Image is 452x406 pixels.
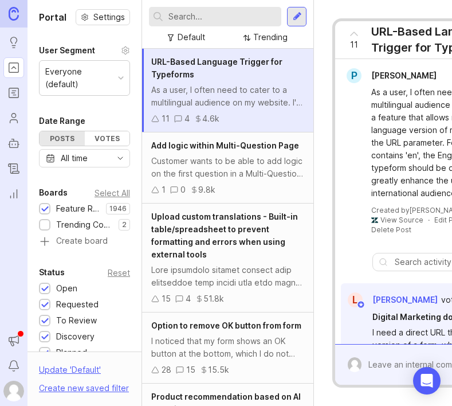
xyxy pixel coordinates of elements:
[39,114,85,128] div: Date Range
[39,186,68,200] div: Boards
[347,357,362,372] img: Andrew Demeter
[340,68,446,83] a: P[PERSON_NAME]
[56,218,113,231] div: Trending Community Topics
[372,295,438,304] span: [PERSON_NAME]
[151,155,304,180] div: Customer wants to be able to add logic on the first question in a Multi-Question Page and show th...
[151,57,282,79] span: URL-Based Language Trigger for Typeforms
[56,330,95,343] div: Discovery
[111,154,129,163] svg: toggle icon
[3,184,24,204] a: Reporting
[186,364,195,376] div: 15
[56,202,100,215] div: Feature Requests
[3,133,24,154] a: Autopilot
[198,184,215,196] div: 9.8k
[350,38,358,51] span: 11
[3,356,24,376] button: Notifications
[208,364,229,376] div: 15.5k
[39,266,65,279] div: Status
[162,112,170,125] div: 11
[39,382,129,395] div: Create new saved filter
[3,330,24,351] button: Announcements
[151,212,298,259] span: Upload custom translations - Built-in table/spreadsheet to prevent formatting and errors when usi...
[95,190,130,196] div: Select All
[151,321,301,330] span: Option to remove OK button from form
[3,57,24,78] a: Portal
[151,84,304,109] div: As a user, I often need to cater to a multilingual audience on my website. I'd like a feature tha...
[142,49,313,132] a: URL-Based Language Trigger for TypeformsAs a user, I often need to cater to a multilingual audien...
[142,132,313,204] a: Add logic within Multi-Question PageCustomer wants to be able to add logic on the first question ...
[203,292,224,305] div: 51.8k
[109,204,127,213] p: 1946
[39,237,130,247] a: Create board
[428,215,430,225] div: ·
[202,112,219,125] div: 4.6k
[56,282,77,295] div: Open
[151,335,304,360] div: I noticed that my form shows an OK button at the bottom, which I do not want. It would be great i...
[122,220,127,229] p: 2
[3,381,24,401] img: Andrew Demeter
[9,7,19,20] img: Canny Home
[371,217,378,224] img: zendesk
[39,10,66,24] h1: Portal
[162,292,171,305] div: 15
[371,71,437,80] span: [PERSON_NAME]
[380,216,423,224] a: View Source
[61,152,88,165] div: All time
[413,367,441,395] div: Open Intercom Messenger
[3,108,24,128] a: Users
[56,346,87,359] div: Planned
[151,264,304,289] div: Lore ipsumdolo sitamet consect adip elitseddoe temp incidi utla etdo magn aliqu enimad minimvenia...
[341,292,438,307] a: L[PERSON_NAME]
[348,292,363,307] div: L
[162,184,166,196] div: 1
[162,364,171,376] div: 28
[40,131,85,146] div: Posts
[186,292,191,305] div: 4
[180,184,186,196] div: 0
[45,65,113,91] div: Everyone (default)
[56,314,97,327] div: To Review
[357,300,365,309] img: member badge
[39,44,95,57] div: User Segment
[253,31,288,44] div: Trending
[142,204,313,313] a: Upload custom translations - Built-in table/spreadsheet to prevent formatting and errors when usi...
[178,31,205,44] div: Default
[85,131,130,146] div: Votes
[3,158,24,179] a: Changelog
[108,270,130,276] div: Reset
[39,364,101,382] div: Update ' Default '
[56,298,99,311] div: Requested
[347,68,361,83] div: P
[142,313,313,384] a: Option to remove OK button from formI noticed that my form shows an OK button at the bottom, whic...
[76,9,130,25] button: Settings
[151,140,299,150] span: Add logic within Multi-Question Page
[168,10,277,23] input: Search...
[371,225,411,235] div: Delete Post
[93,11,125,23] span: Settings
[3,32,24,53] a: Ideas
[3,83,24,103] a: Roadmaps
[184,112,190,125] div: 4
